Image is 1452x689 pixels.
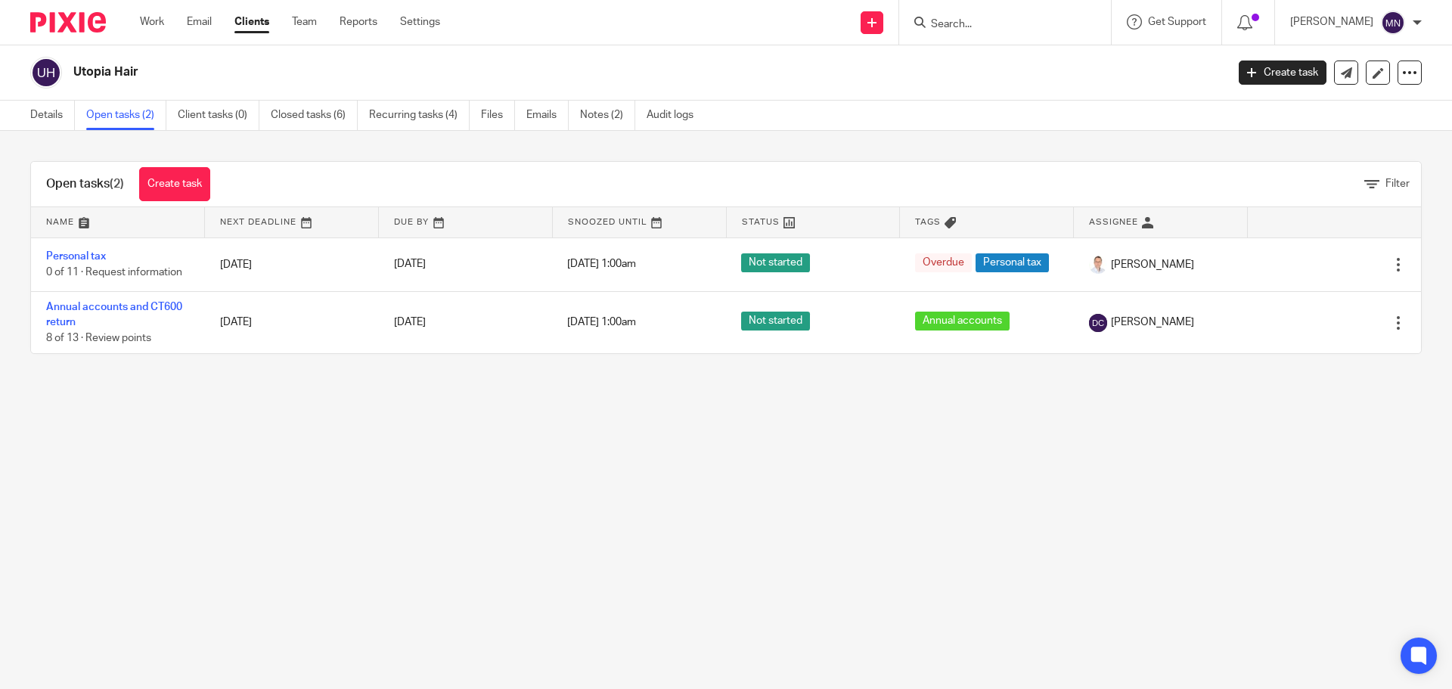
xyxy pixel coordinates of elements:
a: Reports [340,14,377,29]
img: Pixie [30,12,106,33]
span: Tags [915,218,941,226]
img: svg%3E [1381,11,1405,35]
a: Create task [1239,61,1326,85]
a: Recurring tasks (4) [369,101,470,130]
a: Settings [400,14,440,29]
h2: Utopia Hair [73,64,988,80]
a: Clients [234,14,269,29]
span: 0 of 11 · Request information [46,267,182,278]
a: Audit logs [647,101,705,130]
a: Closed tasks (6) [271,101,358,130]
span: [DATE] [394,259,426,270]
a: Work [140,14,164,29]
a: Client tasks (0) [178,101,259,130]
span: Personal tax [976,253,1049,272]
a: Team [292,14,317,29]
span: [PERSON_NAME] [1111,315,1194,330]
span: Snoozed Until [568,218,647,226]
span: Filter [1385,178,1410,189]
span: Get Support [1148,17,1206,27]
span: Annual accounts [915,312,1010,331]
a: Details [30,101,75,130]
a: Files [481,101,515,130]
span: [PERSON_NAME] [1111,257,1194,272]
td: [DATE] [205,291,379,353]
span: 8 of 13 · Review points [46,333,151,343]
a: Create task [139,167,210,201]
span: Not started [741,253,810,272]
span: (2) [110,178,124,190]
span: [DATE] 1:00am [567,318,636,328]
a: Emails [526,101,569,130]
span: Not started [741,312,810,331]
h1: Open tasks [46,176,124,192]
a: Email [187,14,212,29]
img: svg%3E [30,57,62,88]
input: Search [929,18,1066,32]
p: [PERSON_NAME] [1290,14,1373,29]
td: [DATE] [205,237,379,291]
a: Personal tax [46,251,106,262]
img: svg%3E [1089,314,1107,332]
span: Overdue [915,253,972,272]
a: Open tasks (2) [86,101,166,130]
span: Status [742,218,780,226]
a: Notes (2) [580,101,635,130]
span: [DATE] [394,317,426,327]
img: accounting-firm-kent-will-wood-e1602855177279.jpg [1089,256,1107,274]
a: Annual accounts and CT600 return [46,302,182,327]
span: [DATE] 1:00am [567,259,636,270]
